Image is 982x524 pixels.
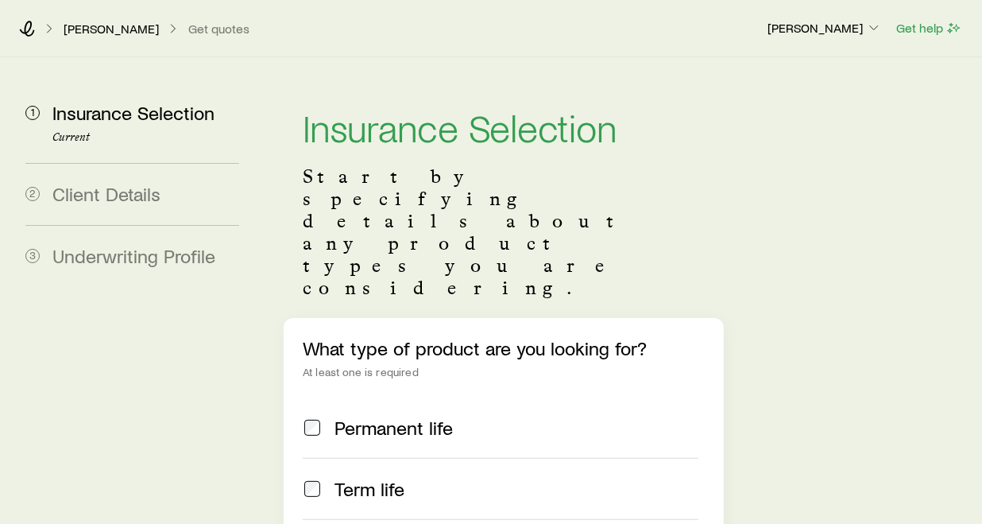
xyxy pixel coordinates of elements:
[64,21,159,37] p: [PERSON_NAME]
[25,187,40,201] span: 2
[895,19,963,37] button: Get help
[303,165,705,299] p: Start by specifying details about any product types you are considering.
[25,106,40,120] span: 1
[334,417,453,439] span: Permanent life
[303,108,705,146] h2: Insurance Selection
[304,481,320,497] input: Term life
[52,182,160,205] span: Client Details
[767,20,882,36] p: [PERSON_NAME]
[303,366,705,378] div: At least one is required
[52,101,215,124] span: Insurance Selection
[304,420,320,436] input: Permanent life
[52,244,215,267] span: Underwriting Profile
[767,19,883,38] button: [PERSON_NAME]
[303,337,705,359] p: What type of product are you looking for?
[334,478,404,500] span: Term life
[52,131,239,144] p: Current
[25,249,40,263] span: 3
[188,21,250,37] button: Get quotes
